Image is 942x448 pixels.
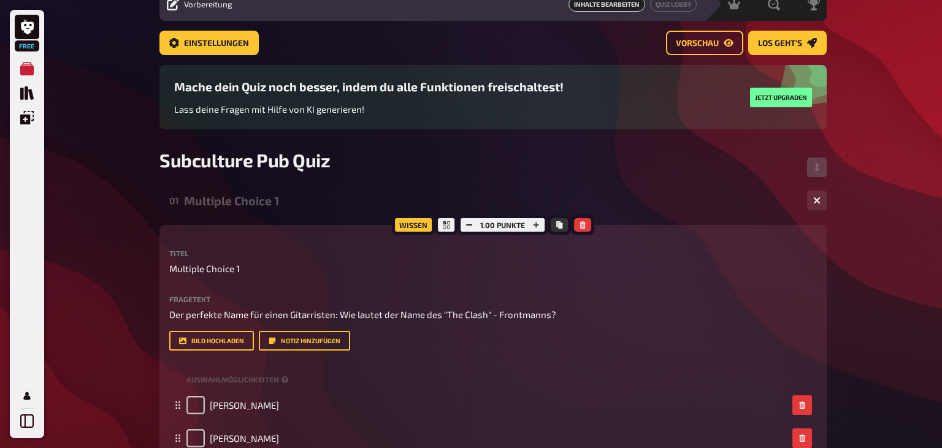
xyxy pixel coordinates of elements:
[159,149,330,171] span: Subculture Pub Quiz
[210,433,279,444] span: [PERSON_NAME]
[748,31,827,55] a: Los geht's
[15,81,39,105] a: Quiz Sammlung
[169,262,240,276] span: Multiple Choice 1
[210,400,279,411] span: [PERSON_NAME]
[159,31,259,55] a: Einstellungen
[458,215,548,235] div: 1.00 Punkte
[184,194,797,208] div: Multiple Choice 1
[169,249,817,257] label: Titel
[169,309,556,320] span: Der perfekte Name für einen Gitarristen: Wie lautet der Name des "The Clash" - Frontmanns?
[676,39,719,48] span: Vorschau
[174,104,364,115] span: Lass deine Fragen mit Hilfe von KI generieren!
[174,80,564,94] h3: Mache dein Quiz noch besser, indem du alle Funktionen freischaltest!
[16,42,38,50] span: Free
[758,39,802,48] span: Los geht's
[184,39,249,48] span: Einstellungen
[750,88,812,107] button: Jetzt upgraden
[15,384,39,408] a: Mein Konto
[169,195,179,206] div: 01
[169,295,817,303] label: Fragetext
[186,374,279,385] span: Auswahlmöglichkeiten
[259,331,350,351] button: Notiz hinzufügen
[551,218,568,232] button: Kopieren
[169,331,254,351] button: Bild hochladen
[15,105,39,130] a: Einblendungen
[392,215,435,235] div: Wissen
[15,56,39,81] a: Meine Quizze
[666,31,743,55] a: Vorschau
[807,158,827,177] button: Reihenfolge anpassen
